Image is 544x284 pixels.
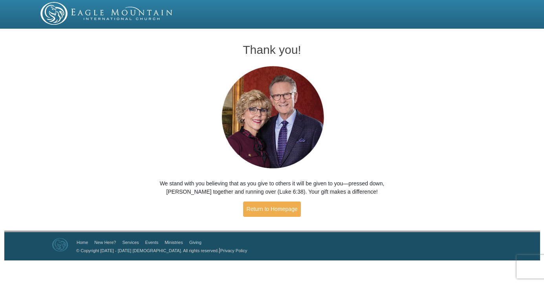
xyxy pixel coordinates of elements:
p: We stand with you believing that as you give to others it will be given to you—pressed down, [PER... [140,180,404,196]
a: Privacy Policy [220,248,247,253]
a: Return to Homepage [243,202,301,217]
p: | [73,246,247,255]
a: Services [122,240,139,245]
img: Eagle Mountain International Church [52,238,68,251]
img: EMIC [40,2,173,25]
a: Giving [189,240,201,245]
a: © Copyright [DATE] - [DATE] [DEMOGRAPHIC_DATA]. All rights reserved. [76,248,219,253]
a: Events [145,240,159,245]
a: New Here? [94,240,116,245]
h1: Thank you! [140,43,404,56]
a: Home [77,240,88,245]
a: Ministries [165,240,183,245]
img: Pastors George and Terri Pearsons [214,64,330,172]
